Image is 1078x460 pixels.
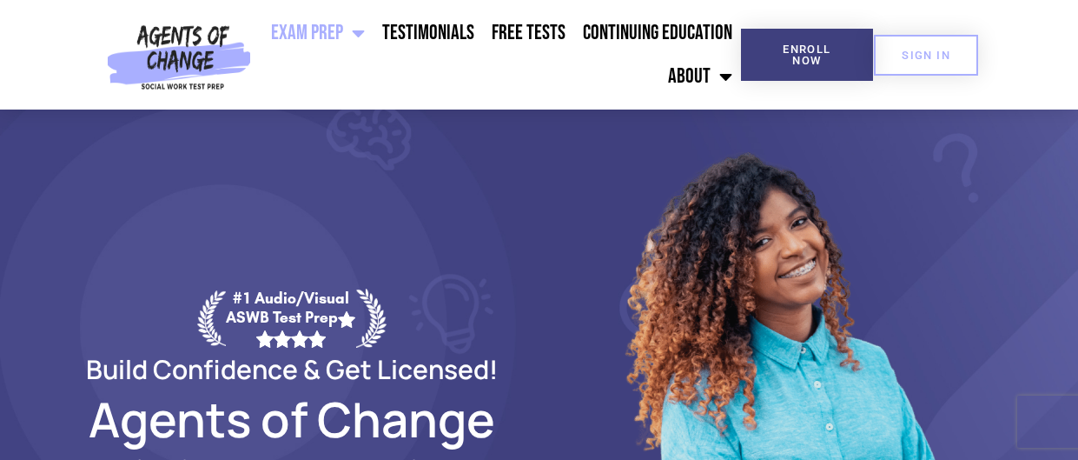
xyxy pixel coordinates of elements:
[659,55,741,98] a: About
[902,50,950,61] span: SIGN IN
[741,29,873,81] a: Enroll Now
[769,43,845,66] span: Enroll Now
[44,357,539,382] h2: Build Confidence & Get Licensed!
[262,11,374,55] a: Exam Prep
[258,11,741,98] nav: Menu
[483,11,574,55] a: Free Tests
[574,11,741,55] a: Continuing Education
[44,399,539,439] h2: Agents of Change
[374,11,483,55] a: Testimonials
[226,289,356,347] div: #1 Audio/Visual ASWB Test Prep
[874,35,978,76] a: SIGN IN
